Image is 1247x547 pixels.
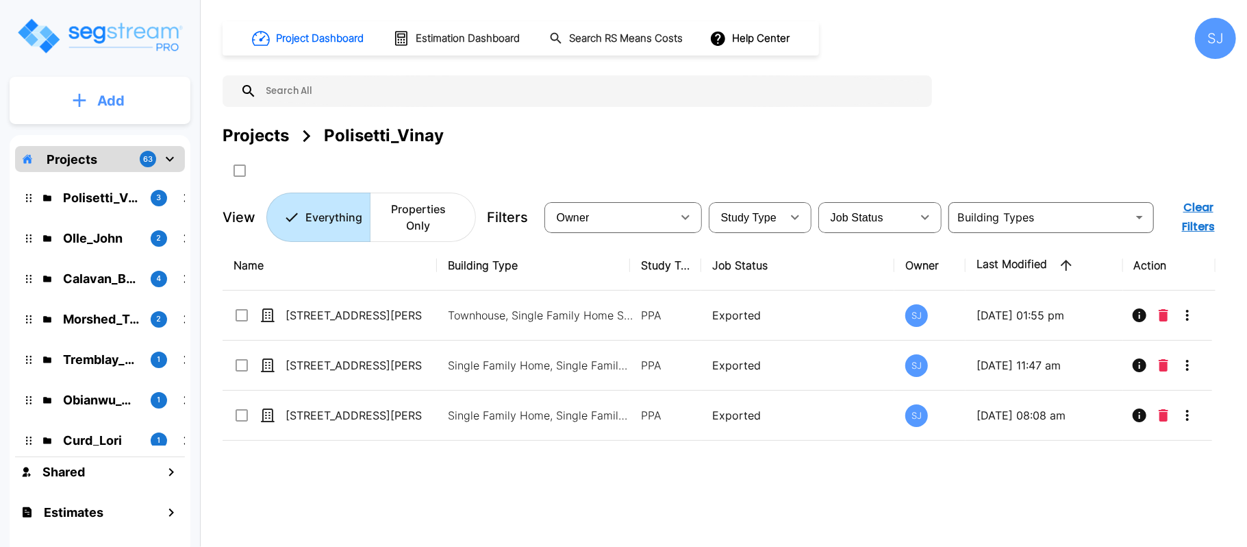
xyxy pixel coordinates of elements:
[266,193,476,242] div: Platform
[63,269,140,288] p: Calavan_Brooks
[286,357,423,374] p: [STREET_ADDRESS][PERSON_NAME]
[711,198,781,236] div: Select
[905,304,928,327] div: SJ
[226,157,253,184] button: SelectAll
[157,313,162,325] p: 2
[1126,352,1153,379] button: Info
[158,435,161,446] p: 1
[905,404,928,427] div: SJ
[448,357,633,374] p: Single Family Home, Single Family Home Site
[712,407,883,424] p: Exported
[97,90,125,111] p: Add
[557,212,590,223] span: Owner
[707,25,795,51] button: Help Center
[63,431,140,450] p: Curd_Lori
[143,154,153,165] p: 63
[1174,402,1201,429] button: More-Options
[1130,208,1149,227] button: Open
[905,354,928,377] div: SJ
[157,273,162,284] p: 4
[437,241,630,291] th: Building Type
[158,394,161,406] p: 1
[977,307,1112,324] p: [DATE] 01:55 pm
[416,31,520,47] h1: Estimation Dashboard
[1123,241,1216,291] th: Action
[378,201,459,234] p: Properties Only
[257,75,925,107] input: Search All
[721,212,777,223] span: Study Type
[641,307,690,324] p: PPA
[63,229,140,247] p: Olle_John
[712,357,883,374] p: Exported
[324,123,444,148] div: Polisetti_Vinay
[547,198,672,236] div: Select
[544,25,690,52] button: Search RS Means Costs
[641,407,690,424] p: PPA
[223,123,289,148] div: Projects
[286,307,423,324] p: [STREET_ADDRESS][PERSON_NAME]
[821,198,911,236] div: Select
[894,241,966,291] th: Owner
[487,207,528,228] p: Filters
[157,192,162,204] p: 3
[158,354,161,365] p: 1
[1126,402,1153,429] button: Info
[47,150,97,169] p: Projects
[831,212,883,223] span: Job Status
[569,31,683,47] h1: Search RS Means Costs
[630,241,701,291] th: Study Type
[223,241,437,291] th: Name
[1153,302,1174,329] button: Delete
[977,407,1112,424] p: [DATE] 08:08 am
[448,407,633,424] p: Single Family Home, Single Family Home, Single Family Home Site
[1153,352,1174,379] button: Delete
[1195,18,1236,59] div: SJ
[266,193,370,242] button: Everything
[44,503,103,522] h1: Estimates
[10,81,190,121] button: Add
[305,209,362,226] p: Everything
[63,189,140,207] p: Polisetti_Vinay
[63,391,140,409] p: Obianwu_Chike
[276,31,364,47] h1: Project Dashboard
[247,23,371,53] button: Project Dashboard
[953,208,1127,227] input: Building Types
[1174,352,1201,379] button: More-Options
[641,357,690,374] p: PPA
[223,207,255,228] p: View
[1174,302,1201,329] button: More-Options
[157,232,162,244] p: 2
[286,407,423,424] p: [STREET_ADDRESS][PERSON_NAME]
[1161,194,1236,241] button: Clear Filters
[712,307,883,324] p: Exported
[63,350,140,369] p: Tremblay_Leah
[448,307,633,324] p: Townhouse, Single Family Home Site
[370,193,476,242] button: Properties Only
[388,24,527,53] button: Estimation Dashboard
[16,16,184,56] img: Logo
[966,241,1123,291] th: Last Modified
[1153,402,1174,429] button: Delete
[977,357,1112,374] p: [DATE] 11:47 am
[1126,302,1153,329] button: Info
[42,463,85,481] h1: Shared
[701,241,894,291] th: Job Status
[63,310,140,328] p: Morshed_Tarek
